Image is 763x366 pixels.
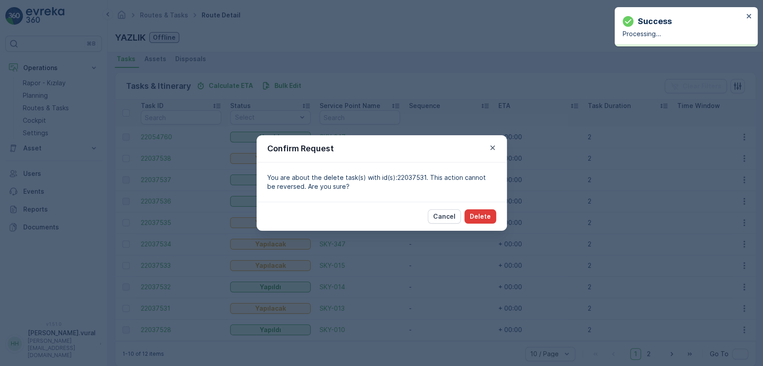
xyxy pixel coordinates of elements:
[464,209,496,224] button: Delete
[428,209,461,224] button: Cancel
[638,15,672,28] p: Success
[267,142,334,155] p: Confirm Request
[433,212,455,221] p: Cancel
[470,212,491,221] p: Delete
[267,173,496,191] p: You are about the delete task(s) with id(s):22037531. This action cannot be reversed. Are you sure?
[623,29,743,38] p: Processing...
[746,12,752,21] button: close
